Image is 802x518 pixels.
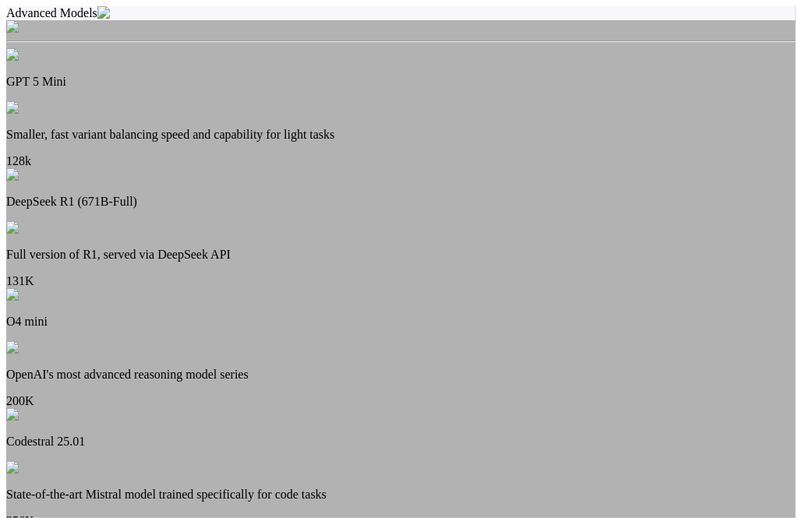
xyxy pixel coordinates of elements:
[6,394,34,407] span: 200K
[6,221,64,235] img: premium
[6,368,796,382] p: OpenAI's most advanced reasoning model series
[6,461,64,475] img: premium
[6,435,796,449] p: Codestral 25.01
[97,6,172,20] img: Pick Models
[6,408,81,422] img: Pick Models
[6,248,796,262] p: Full version of R1, served via DeepSeek API
[6,315,796,329] p: O4 mini
[6,101,64,115] img: premium
[6,20,44,34] img: close
[6,75,796,89] p: GPT 5 Mini
[6,6,796,20] div: Advanced Models
[6,488,796,502] p: State-of-the-art Mistral model trained specifically for code tasks
[6,195,796,209] p: DeepSeek R1 (671B-Full)
[6,341,64,355] img: premium
[6,154,31,167] span: 128k
[6,288,81,302] img: Pick Models
[6,168,81,182] img: Pick Models
[6,48,81,62] img: Pick Models
[6,274,34,287] span: 131K
[6,128,796,142] p: Smaller, fast variant balancing speed and capability for light tasks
